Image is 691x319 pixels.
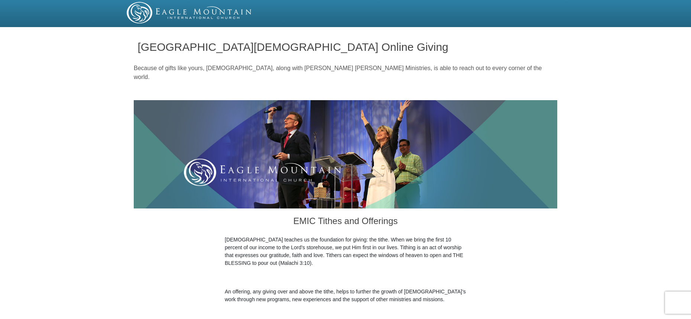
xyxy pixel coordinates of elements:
h1: [GEOGRAPHIC_DATA][DEMOGRAPHIC_DATA] Online Giving [138,41,554,53]
p: An offering, any giving over and above the tithe, helps to further the growth of [DEMOGRAPHIC_DAT... [225,288,466,303]
img: EMIC [127,2,252,23]
p: Because of gifts like yours, [DEMOGRAPHIC_DATA], along with [PERSON_NAME] [PERSON_NAME] Ministrie... [134,64,557,82]
h3: EMIC Tithes and Offerings [225,208,466,236]
p: [DEMOGRAPHIC_DATA] teaches us the foundation for giving: the tithe. When we bring the first 10 pe... [225,236,466,267]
